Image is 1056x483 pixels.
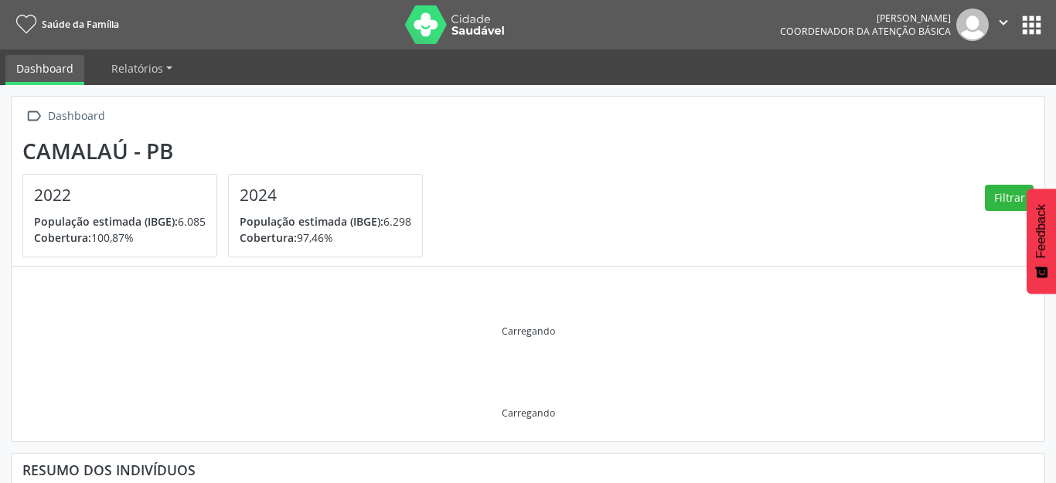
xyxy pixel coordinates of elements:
h4: 2022 [34,185,206,205]
div: Carregando [502,325,555,338]
a:  Dashboard [22,105,107,128]
i:  [995,14,1012,31]
p: 6.085 [34,213,206,230]
span: Feedback [1034,204,1048,258]
span: Relatórios [111,61,163,76]
div: Resumo dos indivíduos [22,461,1034,478]
span: Saúde da Família [42,18,119,31]
button: apps [1018,12,1045,39]
div: [PERSON_NAME] [780,12,951,25]
p: 100,87% [34,230,206,246]
h4: 2024 [240,185,411,205]
a: Dashboard [5,55,84,85]
a: Saúde da Família [11,12,119,37]
span: Cobertura: [34,230,91,245]
button:  [989,9,1018,41]
button: Feedback - Mostrar pesquisa [1027,189,1056,294]
a: Relatórios [100,55,183,82]
button: Filtrar [985,185,1034,211]
div: Dashboard [45,105,107,128]
span: Coordenador da Atenção Básica [780,25,951,38]
div: Camalaú - PB [22,138,434,164]
div: Carregando [502,406,555,420]
img: img [956,9,989,41]
p: 97,46% [240,230,411,246]
span: População estimada (IBGE): [240,214,383,229]
span: População estimada (IBGE): [34,214,178,229]
i:  [22,105,45,128]
span: Cobertura: [240,230,297,245]
p: 6.298 [240,213,411,230]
